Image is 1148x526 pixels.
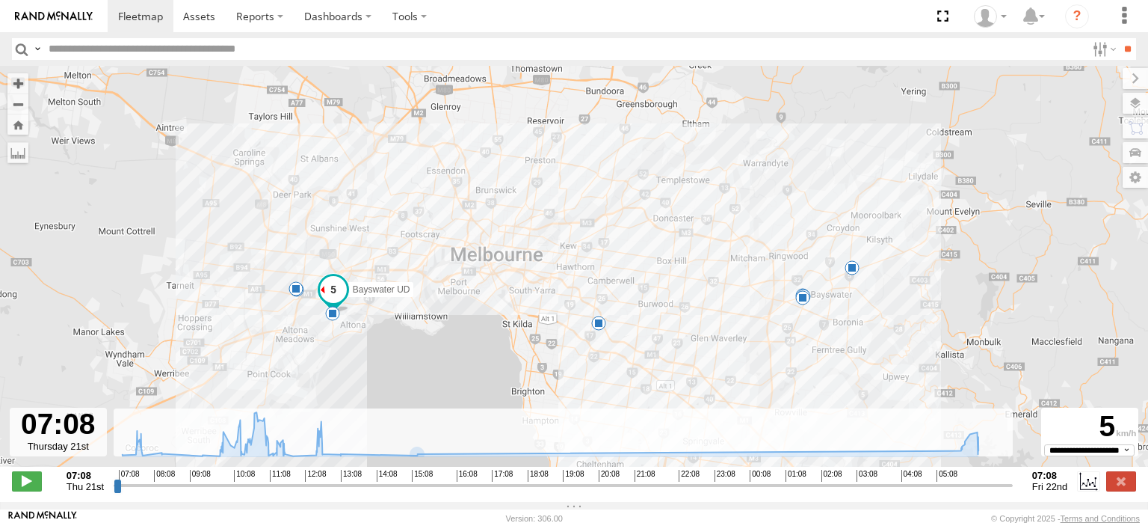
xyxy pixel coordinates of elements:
[1087,38,1119,60] label: Search Filter Options
[969,5,1012,28] div: Shaun Desmond
[67,470,104,481] strong: 07:08
[353,284,410,295] span: Bayswater UD
[821,470,842,482] span: 02:08
[563,470,584,482] span: 19:08
[270,470,291,482] span: 11:08
[1032,470,1068,481] strong: 07:08
[750,470,771,482] span: 00:08
[7,114,28,135] button: Zoom Home
[599,470,620,482] span: 20:08
[991,514,1140,523] div: © Copyright 2025 -
[528,470,549,482] span: 18:08
[412,470,433,482] span: 15:08
[936,470,957,482] span: 05:08
[7,142,28,163] label: Measure
[119,470,140,482] span: 07:08
[305,470,326,482] span: 12:08
[190,470,211,482] span: 09:08
[857,470,877,482] span: 03:08
[786,470,806,482] span: 01:08
[679,470,700,482] span: 22:08
[492,470,513,482] span: 17:08
[506,514,563,523] div: Version: 306.00
[67,481,104,492] span: Thu 21st Aug 2025
[1043,410,1136,444] div: 5
[7,94,28,114] button: Zoom out
[8,511,77,526] a: Visit our Website
[901,470,922,482] span: 04:08
[377,470,398,482] span: 14:08
[12,471,42,491] label: Play/Stop
[715,470,735,482] span: 23:08
[15,11,93,22] img: rand-logo.svg
[31,38,43,60] label: Search Query
[154,470,175,482] span: 08:08
[635,470,655,482] span: 21:08
[1061,514,1140,523] a: Terms and Conditions
[457,470,478,482] span: 16:08
[234,470,255,482] span: 10:08
[341,470,362,482] span: 13:08
[1032,481,1068,492] span: Fri 22nd Aug 2025
[1065,4,1089,28] i: ?
[7,73,28,94] button: Zoom in
[1123,167,1148,188] label: Map Settings
[1106,471,1136,491] label: Close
